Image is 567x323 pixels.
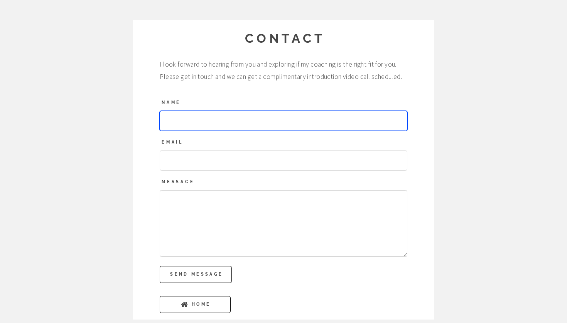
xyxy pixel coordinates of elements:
button: Send Message [160,266,232,283]
span: Home [192,296,211,313]
span: I look forward to hearing from you and exploring if my coaching is the right fit for you. Please ... [160,58,407,83]
label: Name [160,100,407,106]
label: Message [160,179,407,185]
label: Email [160,139,407,146]
a: Home [160,296,231,313]
h2: Contact [160,30,410,47]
